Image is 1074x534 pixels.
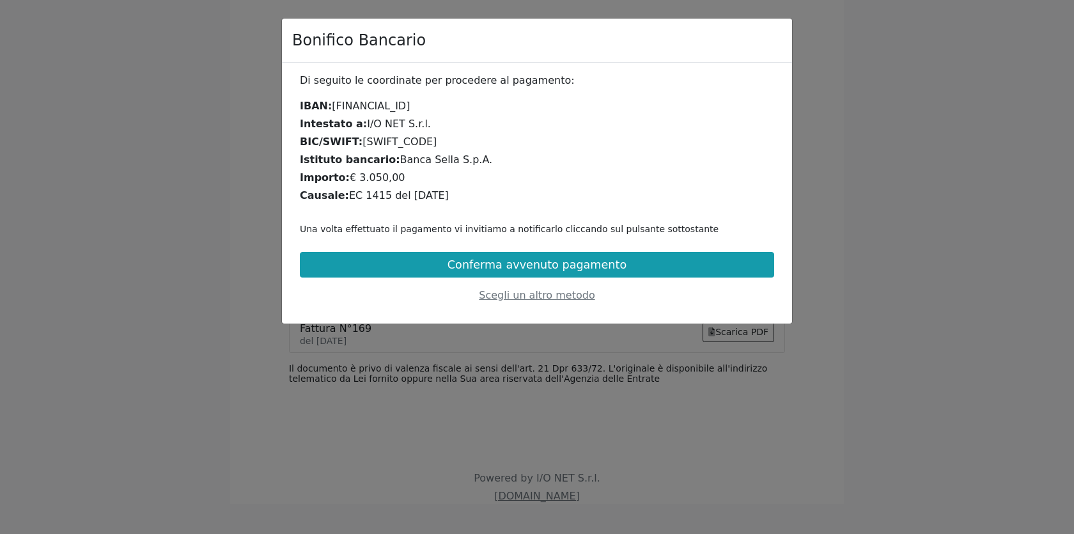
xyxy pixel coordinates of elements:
[300,73,774,88] div: Di seguito le coordinate per procedere al pagamento:
[300,189,349,201] b: Causale:
[300,152,774,168] div: Banca Sella S.p.A.
[300,136,362,148] b: BIC/SWIFT:
[300,188,774,203] div: EC 1415 del [DATE]
[300,224,719,234] small: Una volta effettuato il pagamento vi invitiamo a notificarlo cliccando sul pulsante sottostante
[300,134,774,150] div: [SWIFT_CODE]
[300,170,774,185] div: € 3.050,00
[300,288,774,303] div: Scegli un altro metodo
[300,252,774,278] button: Conferma avvenuto pagamento
[300,153,400,166] b: Istituto bancario:
[292,29,426,52] h4: Bonifico Bancario
[300,116,774,132] div: I/O NET S.r.l.
[300,171,350,184] b: Importo:
[300,100,332,112] b: IBAN:
[300,98,774,114] div: [FINANCIAL_ID]
[300,118,367,130] b: Intestato a:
